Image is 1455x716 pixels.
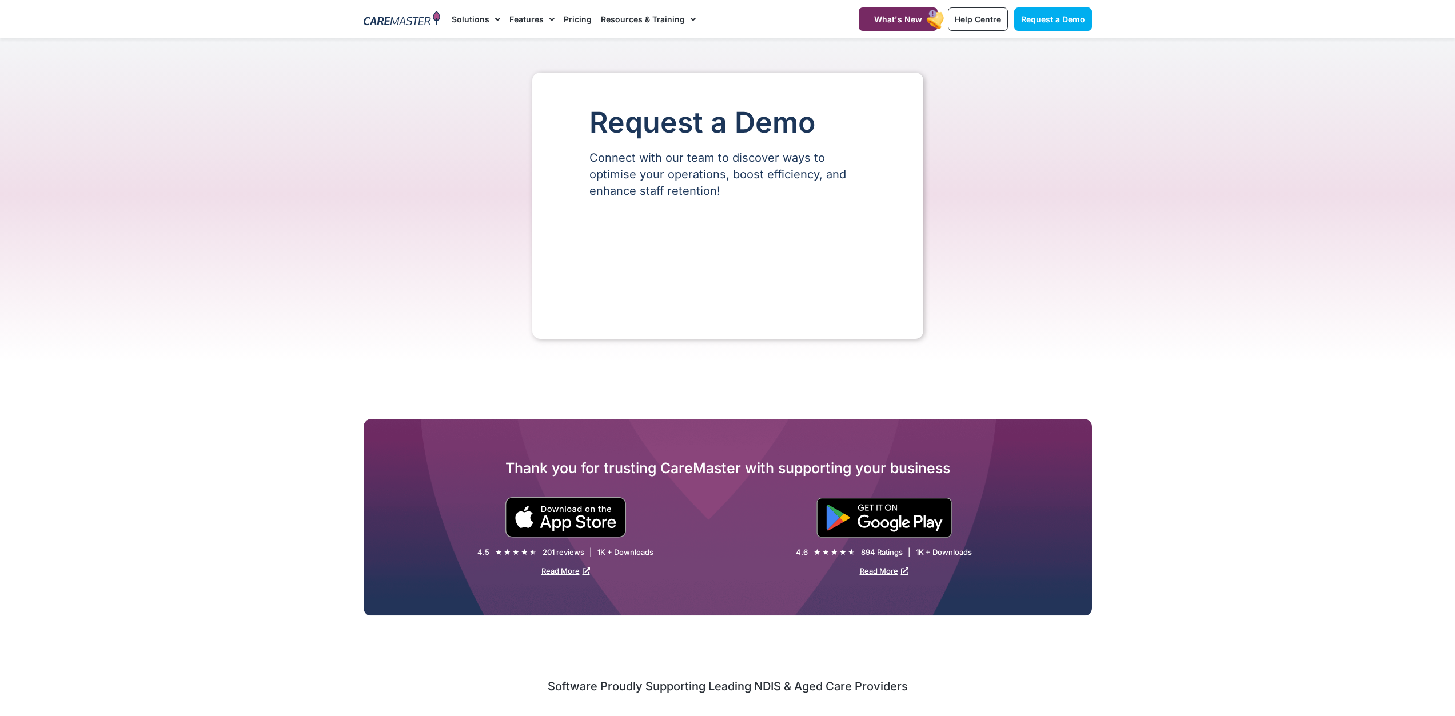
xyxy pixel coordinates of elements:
a: Help Centre [948,7,1008,31]
i: ★ [831,546,838,558]
a: Request a Demo [1014,7,1092,31]
div: 894 Ratings | 1K + Downloads [861,547,972,557]
img: small black download on the apple app store button. [505,497,627,538]
i: ★ [839,546,847,558]
a: Read More [541,566,590,575]
i: ★ [814,546,821,558]
a: Read More [860,566,908,575]
i: ★ [504,546,511,558]
h1: Request a Demo [589,107,866,138]
i: ★ [529,546,537,558]
img: CareMaster Logo [364,11,441,28]
div: 4.6 [796,547,808,557]
span: What's New [874,14,922,24]
span: Help Centre [955,14,1001,24]
i: ★ [521,546,528,558]
i: ★ [495,546,503,558]
i: ★ [512,546,520,558]
img: "Get is on" Black Google play button. [816,498,952,538]
i: ★ [848,546,855,558]
i: ★ [822,546,830,558]
p: Connect with our team to discover ways to optimise your operations, boost efficiency, and enhance... [589,150,866,199]
div: 4.5 [477,547,489,557]
div: 4.6/5 [814,546,855,558]
h2: Software Proudly Supporting Leading NDIS & Aged Care Providers [364,679,1092,694]
div: 201 reviews | 1K + Downloads [543,547,653,557]
span: Request a Demo [1021,14,1085,24]
iframe: Form 0 [589,219,866,305]
a: What's New [859,7,938,31]
div: 4.5/5 [495,546,537,558]
h2: Thank you for trusting CareMaster with supporting your business [364,459,1092,477]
